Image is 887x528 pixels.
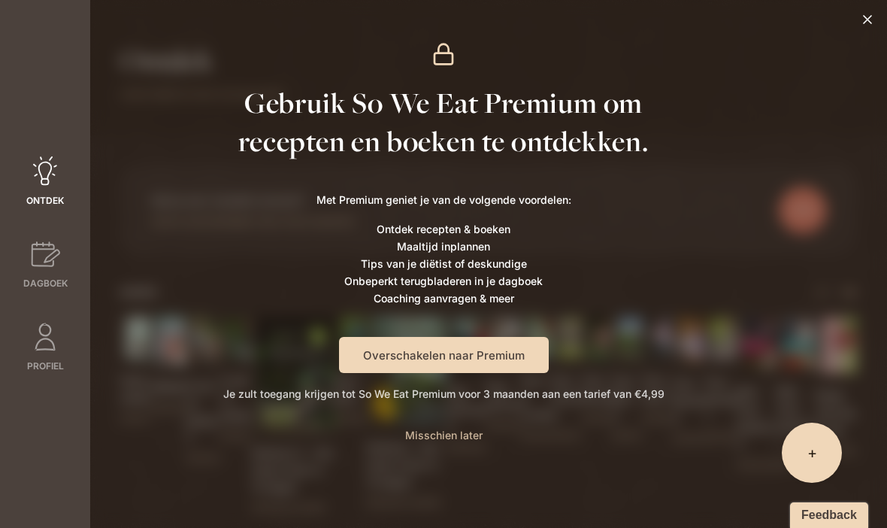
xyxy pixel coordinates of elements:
[316,238,571,255] li: Maaltijd inplannen
[783,498,876,528] iframe: Ybug feedback widget
[316,191,571,208] p: Met Premium geniet je van de volgende voordelen:
[316,220,571,238] li: Ontdek recepten & boeken
[316,255,571,272] li: Tips van je diëtist of deskundige
[339,337,549,373] button: Overschakelen naar Premium
[233,84,654,161] h1: Gebruik So We Eat Premium om recepten en boeken te ontdekken.
[23,277,68,290] span: Dagboek
[316,290,571,307] li: Coaching aanvragen & meer
[27,360,64,373] span: Profiel
[405,429,483,442] span: Misschien later
[223,385,664,402] p: Je zult toegang krijgen tot So We Eat Premium voor 3 maanden aan een tarief van €4,99
[316,272,571,290] li: Onbeperkt terugbladeren in je dagboek
[807,442,817,463] span: +
[26,194,64,208] span: Ontdek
